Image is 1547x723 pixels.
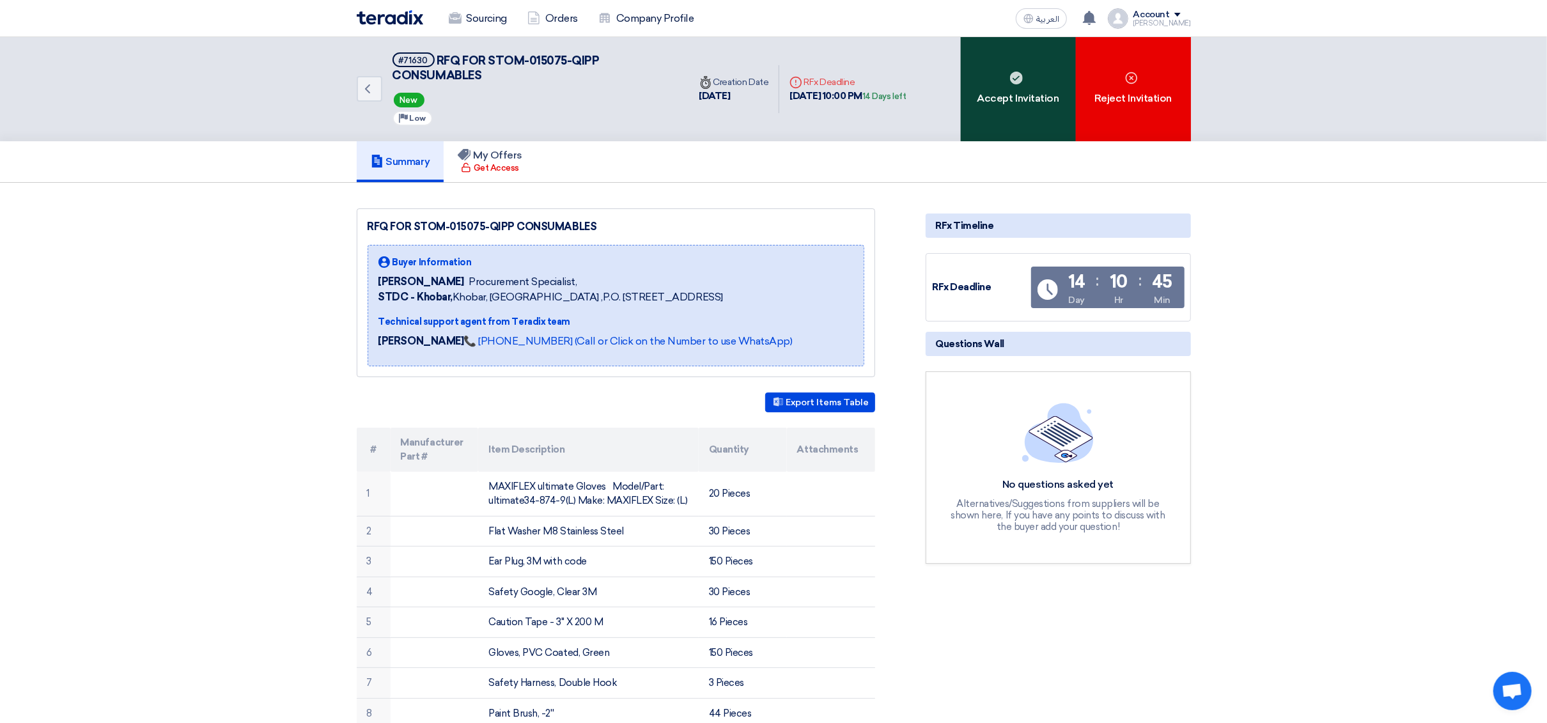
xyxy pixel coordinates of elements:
[393,54,600,82] span: RFQ FOR STOM-015075-QIPP CONSUMABLES
[961,37,1076,141] div: Accept Invitation
[1069,293,1085,307] div: Day
[699,89,769,104] div: [DATE]
[461,162,519,175] div: Get Access
[787,428,875,472] th: Attachments
[478,516,699,547] td: Flat Washer M8 Stainless Steel
[371,155,430,168] h5: Summary
[357,141,444,182] a: Summary
[1110,273,1128,291] div: 10
[357,607,391,638] td: 5
[357,472,391,517] td: 1
[357,516,391,547] td: 2
[1139,269,1142,292] div: :
[1022,403,1094,463] img: empty_state_list.svg
[378,291,453,303] b: STDC - Khobar,
[357,637,391,668] td: 6
[862,90,906,103] div: 14 Days left
[1133,20,1191,27] div: [PERSON_NAME]
[463,335,792,347] a: 📞 [PHONE_NUMBER] (Call or Click on the Number to use WhatsApp)
[699,75,769,89] div: Creation Date
[357,668,391,699] td: 7
[478,428,699,472] th: Item Description
[1108,8,1128,29] img: profile_test.png
[478,577,699,607] td: Safety Google, Clear 3M
[789,89,906,104] div: [DATE] 10:00 PM
[765,393,875,412] button: Export Items Table
[1154,293,1170,307] div: Min
[399,56,428,65] div: #71630
[699,668,787,699] td: 3 Pieces
[394,93,424,107] span: New
[949,478,1167,492] div: No questions asked yet
[393,256,472,269] span: Buyer Information
[936,337,1004,351] span: Questions Wall
[393,52,674,84] h5: RFQ FOR STOM-015075-QIPP CONSUMABLES
[357,428,391,472] th: #
[1016,8,1067,29] button: العربية
[588,4,704,33] a: Company Profile
[410,114,426,123] span: Low
[357,547,391,577] td: 3
[699,516,787,547] td: 30 Pieces
[458,149,522,162] h5: My Offers
[1068,273,1085,291] div: 14
[469,274,577,290] span: Procurement Specialist,
[1036,15,1059,24] span: العربية
[926,214,1191,238] div: RFx Timeline
[378,274,464,290] span: [PERSON_NAME]
[378,315,793,329] div: Technical support agent from Teradix team
[478,668,699,699] td: Safety Harness, Double Hook
[699,577,787,607] td: 30 Pieces
[699,547,787,577] td: 150 Pieces
[517,4,588,33] a: Orders
[699,472,787,517] td: 20 Pieces
[1493,672,1532,710] div: Open chat
[478,607,699,638] td: Caution Tape - 3" X 200 M
[378,335,464,347] strong: [PERSON_NAME]
[699,637,787,668] td: 150 Pieces
[1096,269,1100,292] div: :
[368,219,864,235] div: RFQ FOR STOM-015075-QIPP CONSUMABLES
[699,428,787,472] th: Quantity
[789,75,906,89] div: RFx Deadline
[357,577,391,607] td: 4
[391,428,479,472] th: Manufacturer Part #
[699,607,787,638] td: 16 Pieces
[1076,37,1191,141] div: Reject Invitation
[949,498,1167,533] div: Alternatives/Suggestions from suppliers will be shown here, If you have any points to discuss wit...
[378,290,723,305] span: Khobar, [GEOGRAPHIC_DATA] ,P.O. [STREET_ADDRESS]
[439,4,517,33] a: Sourcing
[478,547,699,577] td: Ear Plug, 3M with code
[478,472,699,517] td: MAXIFLEX ultimate Gloves Model/Part: ultimate34-874-9(L) Make: MAXIFLEX Size: (L)
[1114,293,1123,307] div: Hr
[1133,10,1170,20] div: Account
[357,10,423,25] img: Teradix logo
[1152,273,1172,291] div: 45
[478,637,699,668] td: Gloves, PVC Coated, Green
[933,280,1029,295] div: RFx Deadline
[444,141,536,182] a: My Offers Get Access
